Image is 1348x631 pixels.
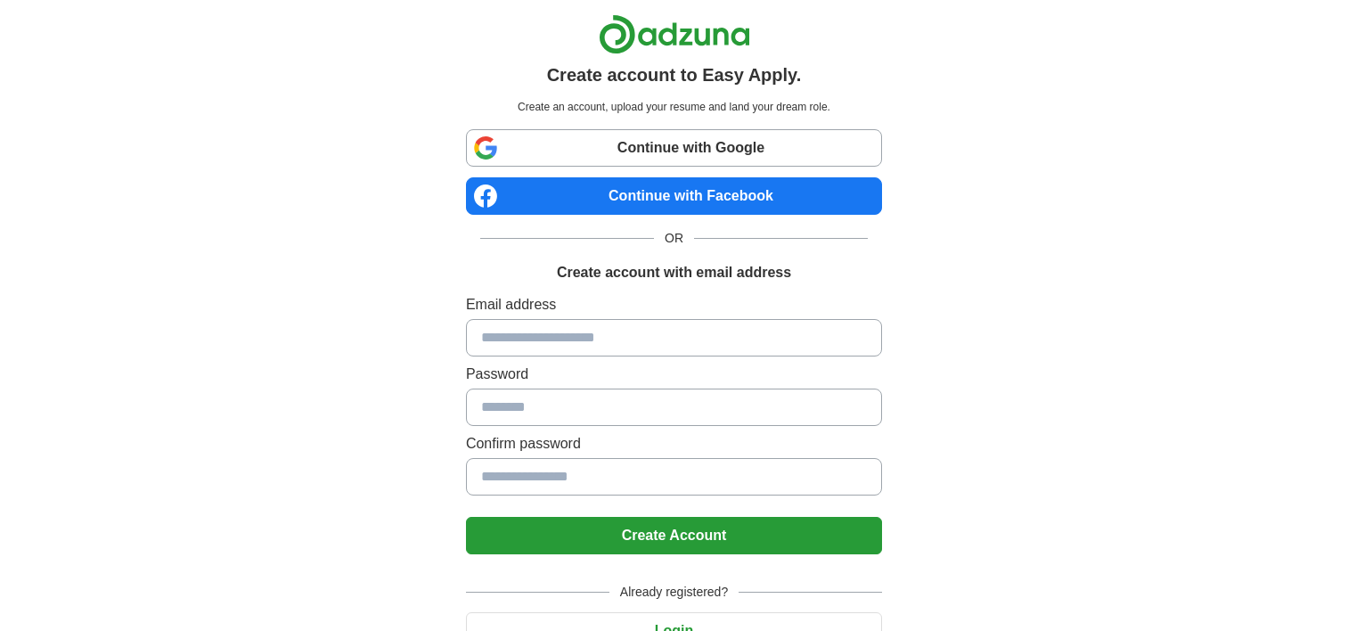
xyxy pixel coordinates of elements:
[599,14,750,54] img: Adzuna logo
[466,129,882,167] a: Continue with Google
[547,61,802,88] h1: Create account to Easy Apply.
[466,517,882,554] button: Create Account
[466,177,882,215] a: Continue with Facebook
[609,583,739,602] span: Already registered?
[466,433,882,455] label: Confirm password
[470,99,878,115] p: Create an account, upload your resume and land your dream role.
[466,294,882,315] label: Email address
[654,229,694,248] span: OR
[466,364,882,385] label: Password
[557,262,791,283] h1: Create account with email address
